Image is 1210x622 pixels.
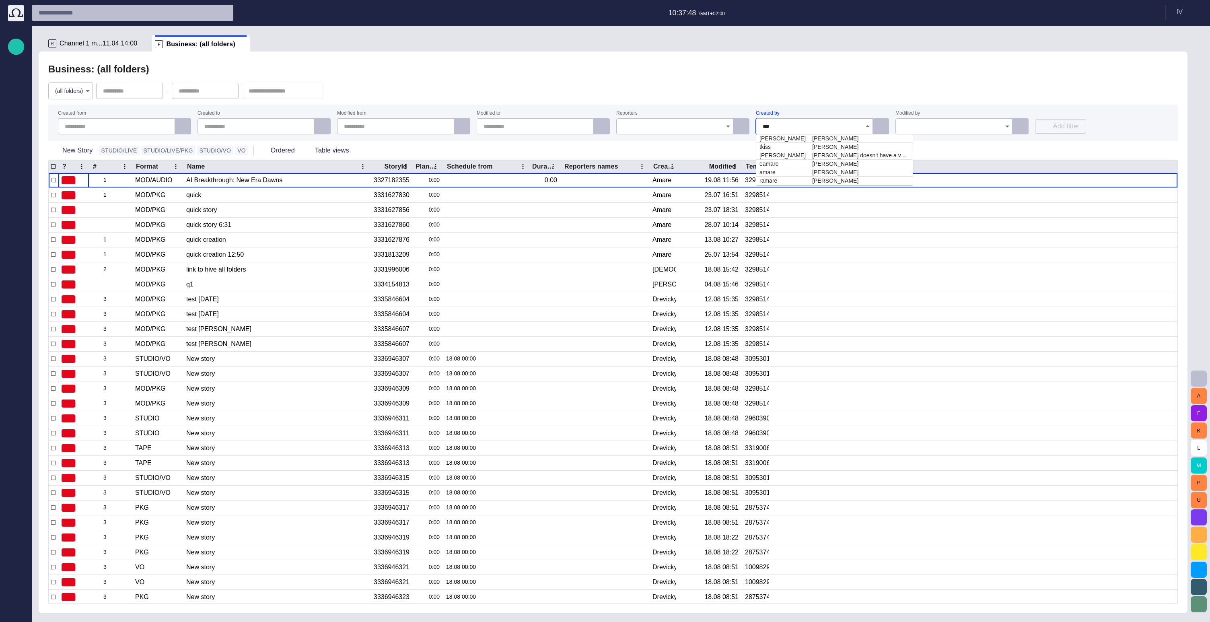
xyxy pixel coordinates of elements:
div: Drevicky [652,429,676,438]
p: Story folders [11,89,21,97]
button: Schedule from column menu [517,161,529,172]
div: 12.08 15:35 [704,295,739,304]
div: Amare [652,250,671,259]
div: New story [186,471,367,485]
span: My OctopusX [11,202,21,211]
div: 3095301351 [745,474,769,482]
div: test peter [186,322,367,336]
div: New story [186,426,367,441]
div: 0:00 [545,176,557,185]
div: 18.08 08:48 [704,399,739,408]
div: 0:00 [416,381,440,396]
div: 0:00 [416,367,440,381]
p: Media [11,137,21,145]
div: 18.08 08:51 [704,563,739,572]
div: PKG [135,533,149,542]
div: 3336946311 [374,429,410,438]
div: Drevicky [652,548,676,557]
div: q1 [186,277,367,292]
div: RChannel 1 m...11.04 14:00 [45,35,152,51]
div: 18.08 08:51 [704,444,739,453]
div: Media [8,134,24,150]
div: STUDIO/VO [135,369,171,378]
div: 0:00 [416,396,440,411]
div: 3336946317 [374,503,410,512]
div: New story [186,560,367,575]
div: MOD/PKG [135,235,166,244]
button: K [1191,422,1207,439]
div: 18.08 18:22 [704,548,739,557]
label: Reporters [616,111,638,116]
div: 25.07 13:54 [704,250,739,259]
span: AI Assistant [11,266,21,276]
div: 18.08 08:51 [704,459,739,468]
div: 3095301351 [745,488,769,497]
div: PKG [135,518,149,527]
div: Drevicky [652,340,676,348]
div: MOD/PKG [135,295,166,304]
div: Drevicky [652,295,676,304]
div: New story [186,456,367,470]
div: Amare [652,220,671,229]
div: STUDIO [135,414,159,423]
div: 0:00 [416,352,440,366]
div: 1009829411 [745,563,769,572]
div: New story [186,545,367,560]
div: 2875374288 [745,503,769,512]
button: Name column menu [357,161,368,172]
p: Publishing queue KKK [11,121,21,129]
div: FBusiness: (all folders) [152,35,250,51]
span: Business: (all folders) [166,40,235,48]
div: New story [186,352,367,366]
div: 2875374288 [745,518,769,527]
div: 3336946307 [374,369,410,378]
div: 04.08 15:46 [704,280,739,289]
div: 3336946315 [374,474,410,482]
div: TAPE [135,459,152,468]
div: 0:00 [416,173,440,187]
div: 3298514337 [745,235,769,244]
td: [PERSON_NAME] [809,160,913,168]
div: 3319006711 [745,459,769,468]
span: Administration [11,153,21,163]
div: MOD/AUDIO [135,176,172,185]
p: [URL][DOMAIN_NAME] [11,250,21,258]
div: Drevicky [652,533,676,542]
button: New Story [48,143,96,158]
label: Created to [198,111,220,116]
div: 18.08 00:00 [446,456,527,470]
div: MOD/PKG [135,206,166,214]
div: 0:00 [416,292,440,307]
div: 3336946319 [374,533,410,542]
div: 3331813209 [374,250,410,259]
label: Modified to [477,111,500,116]
div: New story [186,396,367,411]
div: 18.08 15:42 [704,265,739,274]
div: 3331627830 [374,191,410,200]
div: link to hive all folders [186,262,367,277]
div: 18.08 00:00 [446,396,527,411]
button: Created by column menu [667,161,678,172]
p: R [48,39,56,47]
p: F [155,40,163,48]
div: 0:00 [416,411,440,426]
div: Drevicky [652,384,676,393]
p: Administration [11,153,21,161]
div: Publishing queue [8,102,24,118]
div: 3336946321 [374,563,410,572]
button: STUDIO/VO [197,146,234,155]
div: 3336946309 [374,384,410,393]
div: TAPE [135,444,152,453]
p: I V [1177,7,1183,17]
button: ? column menu [76,161,87,172]
div: 0:00 [416,218,440,232]
div: 18.08 00:00 [446,500,527,515]
div: 18.08 08:51 [704,488,739,497]
div: 3298514337 [745,384,769,393]
div: 3335846604 [374,310,410,319]
div: MOD/PKG [135,191,166,200]
td: [PERSON_NAME] [809,134,913,143]
td: [PERSON_NAME] [756,151,809,160]
button: L [1191,440,1207,456]
div: 2875374288 [745,548,769,557]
